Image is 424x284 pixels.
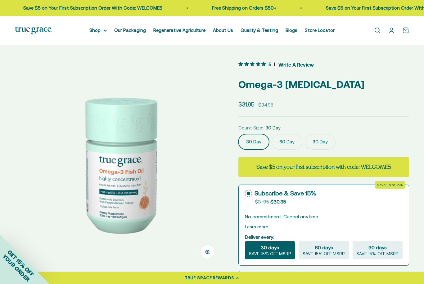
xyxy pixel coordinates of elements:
compare-at-price: $34.95 [258,101,273,109]
a: Blogs [286,28,297,33]
button: 5 out 5 stars rating in total 11 reviews. Jump to reviews. [238,60,314,69]
a: Store Locator [305,28,335,33]
a: Regenerative Agriculture [153,28,205,33]
span: Write A Review [278,60,314,69]
a: Quality & Testing [241,28,278,33]
sale-price: $31.95 [238,100,255,109]
a: Free Shipping on Orders $50+ [209,5,273,11]
a: Our Packaging [114,28,146,33]
img: Omega-3 Fish Oil for Brain, Heart, and Immune Health* Sustainably sourced, wild-caught Alaskan fi... [15,60,223,268]
p: Omega-3 [MEDICAL_DATA] [238,76,409,92]
a: About Us [213,28,233,33]
span: 5 [268,61,271,67]
span: YOUR ORDER [1,253,31,283]
span: 30 Day [265,124,281,132]
p: Save $5 on Your First Subscription Order With Code: WELCOME5 [20,4,159,12]
span: GET 15% OFF [6,249,35,277]
summary: Shop [89,27,107,34]
legend: Count Size: [238,124,263,132]
strong: Save $5 on your first subscription with code: WELCOME5 [256,163,391,171]
div: TRUE GRACE REWARDS [185,275,234,281]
